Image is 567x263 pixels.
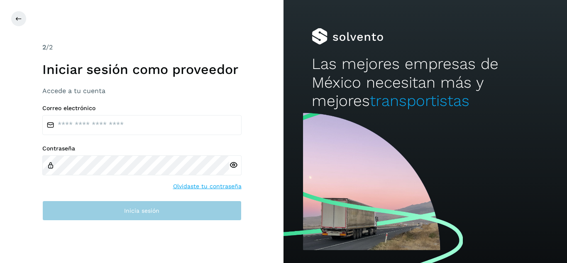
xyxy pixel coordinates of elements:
[124,208,159,214] span: Inicia sesión
[370,92,469,110] span: transportistas
[173,182,242,191] a: Olvidaste tu contraseña
[42,87,242,95] h3: Accede a tu cuenta
[42,43,46,51] span: 2
[42,42,242,52] div: /2
[42,201,242,221] button: Inicia sesión
[312,55,538,110] h2: Las mejores empresas de México necesitan más y mejores
[42,145,242,152] label: Contraseña
[42,61,242,77] h1: Iniciar sesión como proveedor
[42,105,242,112] label: Correo electrónico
